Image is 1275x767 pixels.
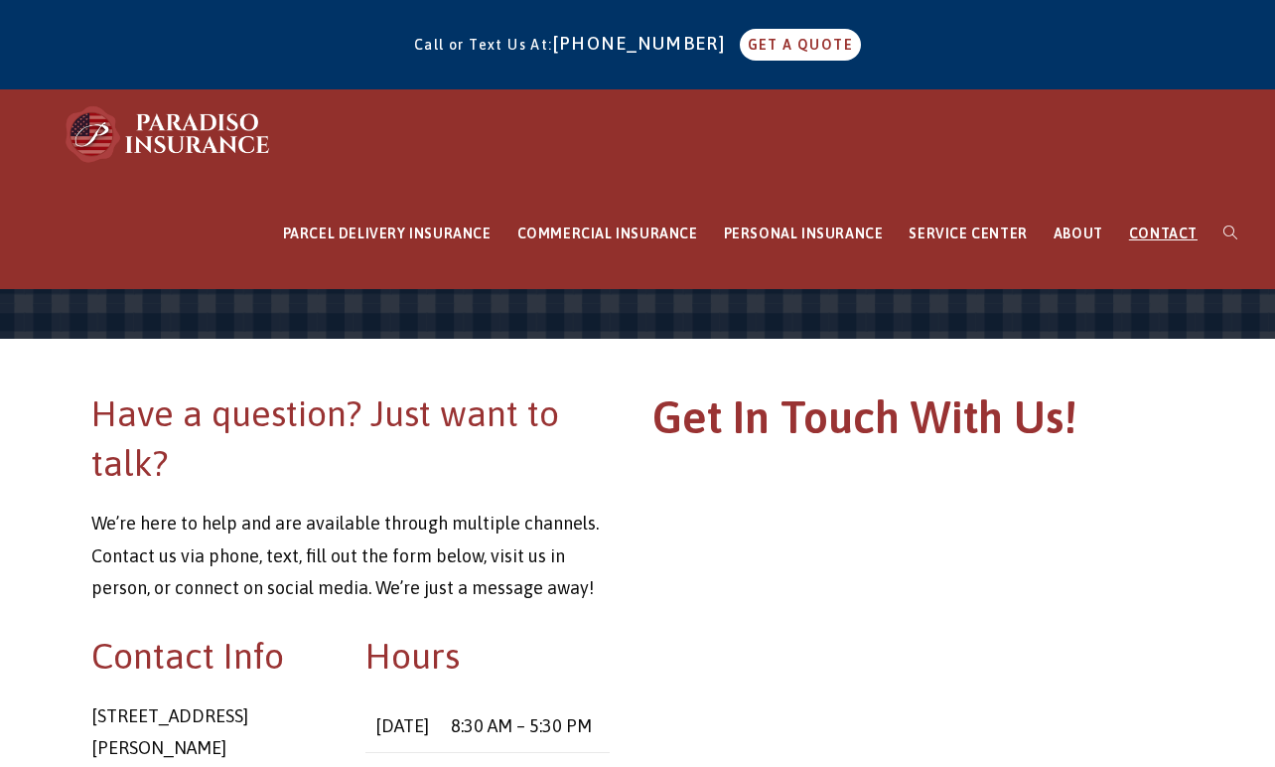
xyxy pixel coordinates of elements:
[283,226,492,241] span: PARCEL DELIVERY INSURANCE
[909,226,1027,241] span: SERVICE CENTER
[1041,179,1116,289] a: ABOUT
[1129,226,1198,241] span: CONTACT
[740,29,861,61] a: GET A QUOTE
[1116,179,1210,289] a: CONTACT
[1054,226,1103,241] span: ABOUT
[91,631,336,681] h2: Contact Info
[553,33,736,54] a: [PHONE_NUMBER]
[724,226,884,241] span: PERSONAL INSURANCE
[414,37,553,53] span: Call or Text Us At:
[451,715,592,736] time: 8:30 AM – 5:30 PM
[91,388,610,489] h2: Have a question? Just want to talk?
[60,104,278,164] img: Paradiso Insurance
[517,226,698,241] span: COMMERCIAL INSURANCE
[896,179,1040,289] a: SERVICE CENTER
[91,508,610,604] p: We’re here to help and are available through multiple channels. Contact us via phone, text, fill ...
[365,700,441,753] td: [DATE]
[652,388,1171,457] h1: Get In Touch With Us!
[504,179,711,289] a: COMMERCIAL INSURANCE
[711,179,897,289] a: PERSONAL INSURANCE
[365,631,610,681] h2: Hours
[270,179,504,289] a: PARCEL DELIVERY INSURANCE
